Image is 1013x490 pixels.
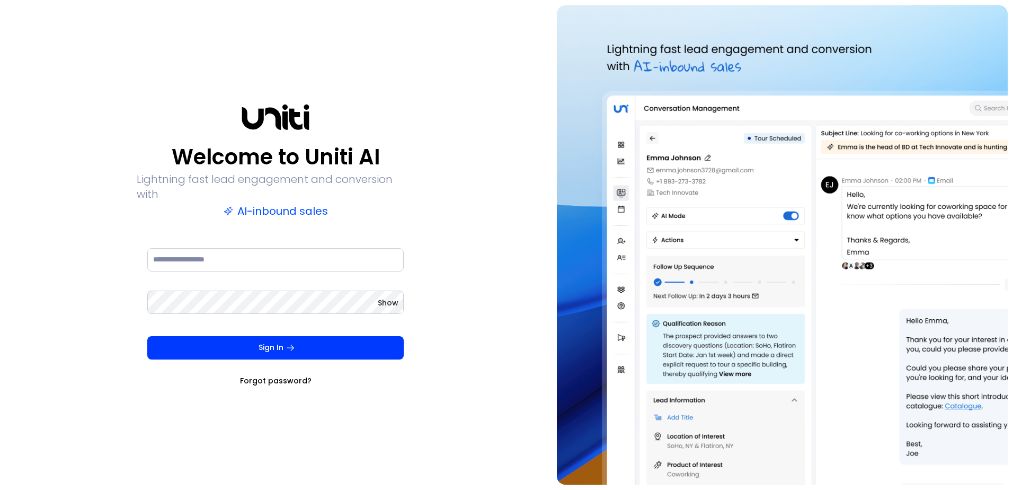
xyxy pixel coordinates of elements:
img: auth-hero.png [557,5,1008,485]
a: Forgot password? [240,375,312,386]
p: AI-inbound sales [224,204,328,218]
p: Lightning fast lead engagement and conversion with [137,172,414,202]
button: Show [378,297,398,308]
p: Welcome to Uniti AI [172,144,380,170]
button: Sign In [147,336,404,360]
